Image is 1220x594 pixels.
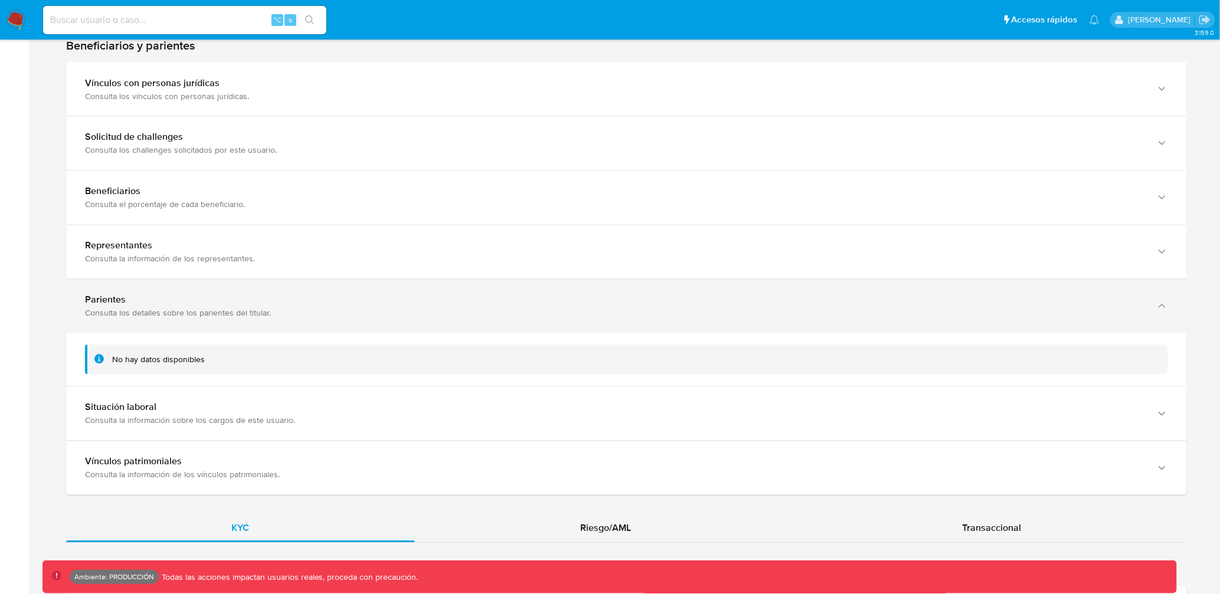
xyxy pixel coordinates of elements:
span: Riesgo/AML [581,521,632,535]
span: ⌥ [273,14,282,25]
p: Todas las acciones impactan usuarios reales, proceda con precaución. [159,572,418,583]
span: Transaccional [963,521,1022,535]
button: search-icon [297,12,322,28]
p: Ambiente: PRODUCCIÓN [74,575,154,579]
input: Buscar usuario o caso... [43,12,326,28]
span: 3.159.0 [1195,28,1214,37]
p: mauro.ibarra@mercadolibre.com [1128,14,1195,25]
span: KYC [232,521,250,535]
a: Salir [1199,14,1211,26]
span: s [289,14,292,25]
span: Accesos rápidos [1012,14,1078,26]
a: Notificaciones [1090,15,1100,25]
